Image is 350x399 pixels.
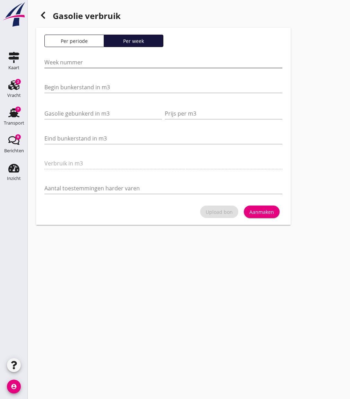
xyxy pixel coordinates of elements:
[44,133,282,144] input: Eind bunkerstand in m3
[244,206,280,218] button: Aanmaken
[8,65,19,70] div: Kaart
[44,183,282,194] input: Aantal toestemmingen harder varen
[4,148,24,153] div: Berichten
[107,37,161,45] div: Per week
[4,121,24,125] div: Transport
[15,107,21,112] div: 7
[249,208,274,216] div: Aanmaken
[104,35,164,47] button: Per week
[1,2,26,27] img: logo-small.a267ee39.svg
[15,134,21,140] div: 9
[7,93,21,98] div: Vracht
[36,8,291,25] h1: Gasolie verbruik
[7,176,21,181] div: Inzicht
[44,57,282,68] input: Week nummer
[15,79,21,84] div: 2
[48,37,101,45] div: Per periode
[44,108,162,119] input: Gasolie gebunkerd in m3
[7,380,21,393] i: account_circle
[165,108,282,119] input: Prijs per m3
[44,35,104,47] button: Per periode
[44,82,282,93] input: Begin bunkerstand in m3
